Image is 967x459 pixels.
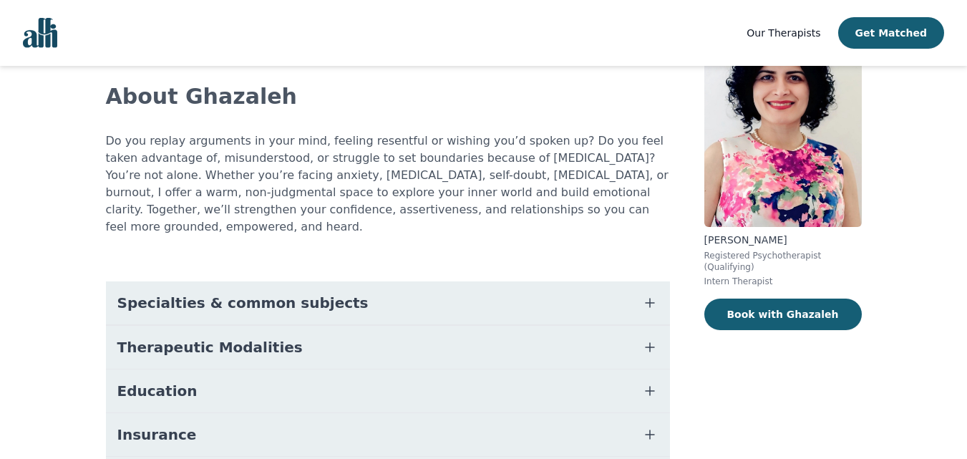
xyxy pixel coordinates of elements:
[704,299,862,330] button: Book with Ghazaleh
[106,369,670,412] button: Education
[838,17,944,49] button: Get Matched
[747,24,820,42] a: Our Therapists
[704,276,862,287] p: Intern Therapist
[106,413,670,456] button: Insurance
[117,337,303,357] span: Therapeutic Modalities
[704,233,862,247] p: [PERSON_NAME]
[704,21,862,227] img: Ghazaleh_Bozorg
[117,425,197,445] span: Insurance
[23,18,57,48] img: alli logo
[106,132,670,236] p: Do you replay arguments in your mind, feeling resentful or wishing you’d spoken up? Do you feel t...
[106,84,670,110] h2: About Ghazaleh
[704,250,862,273] p: Registered Psychotherapist (Qualifying)
[117,293,369,313] span: Specialties & common subjects
[117,381,198,401] span: Education
[106,281,670,324] button: Specialties & common subjects
[106,326,670,369] button: Therapeutic Modalities
[747,27,820,39] span: Our Therapists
